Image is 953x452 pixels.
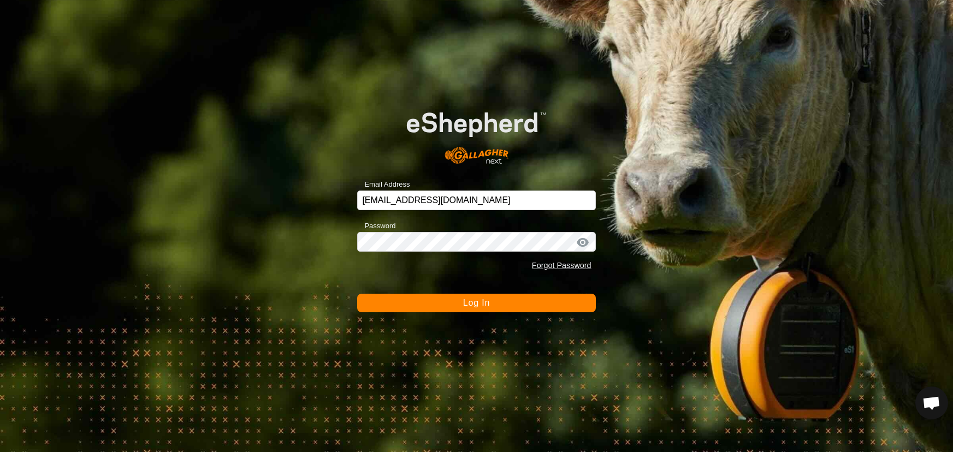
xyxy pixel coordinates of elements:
label: Password [357,221,395,231]
a: Forgot Password [532,261,591,270]
label: Email Address [357,179,410,190]
img: E-shepherd Logo [381,92,572,174]
span: Log In [463,298,490,307]
div: Open chat [915,386,948,419]
input: Email Address [357,191,595,210]
button: Log In [357,294,595,312]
